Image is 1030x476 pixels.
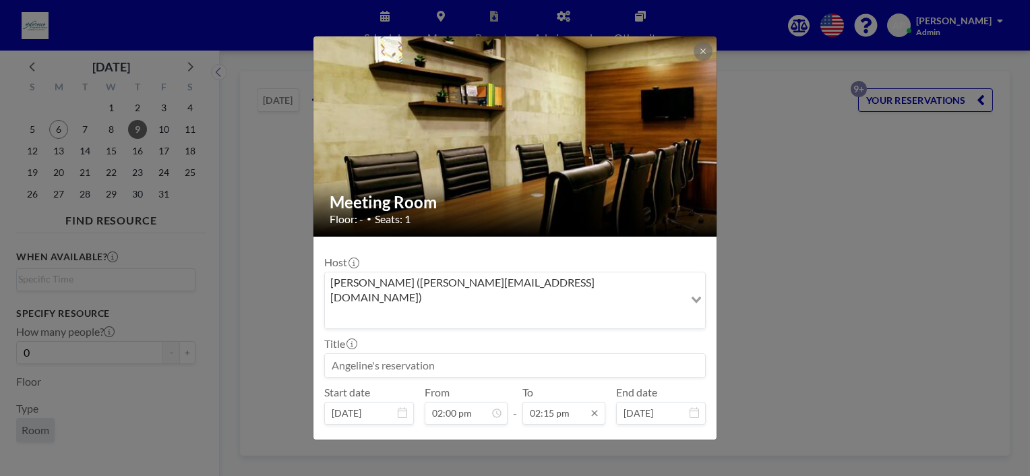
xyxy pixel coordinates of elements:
[522,386,533,399] label: To
[425,386,450,399] label: From
[324,256,358,269] label: Host
[325,272,705,328] div: Search for option
[513,390,517,420] span: -
[340,437,373,450] label: Repeat
[367,214,371,224] span: •
[330,212,363,226] span: Floor: -
[324,337,356,351] label: Title
[330,192,702,212] h2: Meeting Room
[326,308,683,326] input: Search for option
[375,212,411,226] span: Seats: 1
[328,275,681,305] span: [PERSON_NAME] ([PERSON_NAME][EMAIL_ADDRESS][DOMAIN_NAME])
[324,386,370,399] label: Start date
[325,354,705,377] input: Angeline's reservation
[313,1,718,271] img: 537.jpg
[616,386,657,399] label: End date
